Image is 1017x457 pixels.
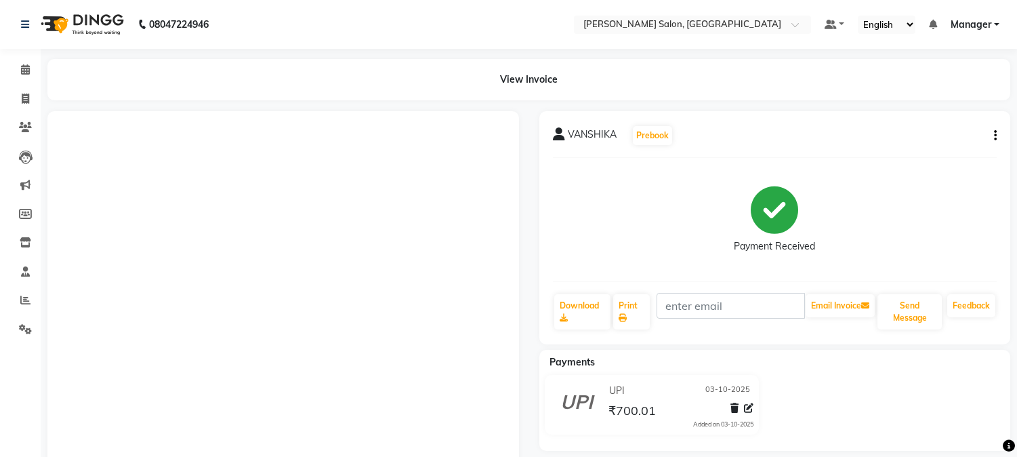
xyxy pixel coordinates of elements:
button: Prebook [633,126,672,145]
div: Payment Received [734,239,815,254]
a: Feedback [947,294,995,317]
span: Payments [549,356,595,368]
input: enter email [657,293,805,319]
button: Email Invoice [806,294,875,317]
span: Manager [951,18,991,32]
span: ₹700.01 [608,403,656,422]
img: logo [35,5,127,43]
div: Added on 03-10-2025 [693,420,753,429]
div: View Invoice [47,59,1010,100]
button: Send Message [877,294,942,330]
span: 03-10-2025 [705,384,750,398]
a: Print [613,294,650,330]
b: 08047224946 [149,5,209,43]
span: UPI [609,384,625,398]
a: Download [554,294,610,330]
span: VANSHIKA [568,127,617,146]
